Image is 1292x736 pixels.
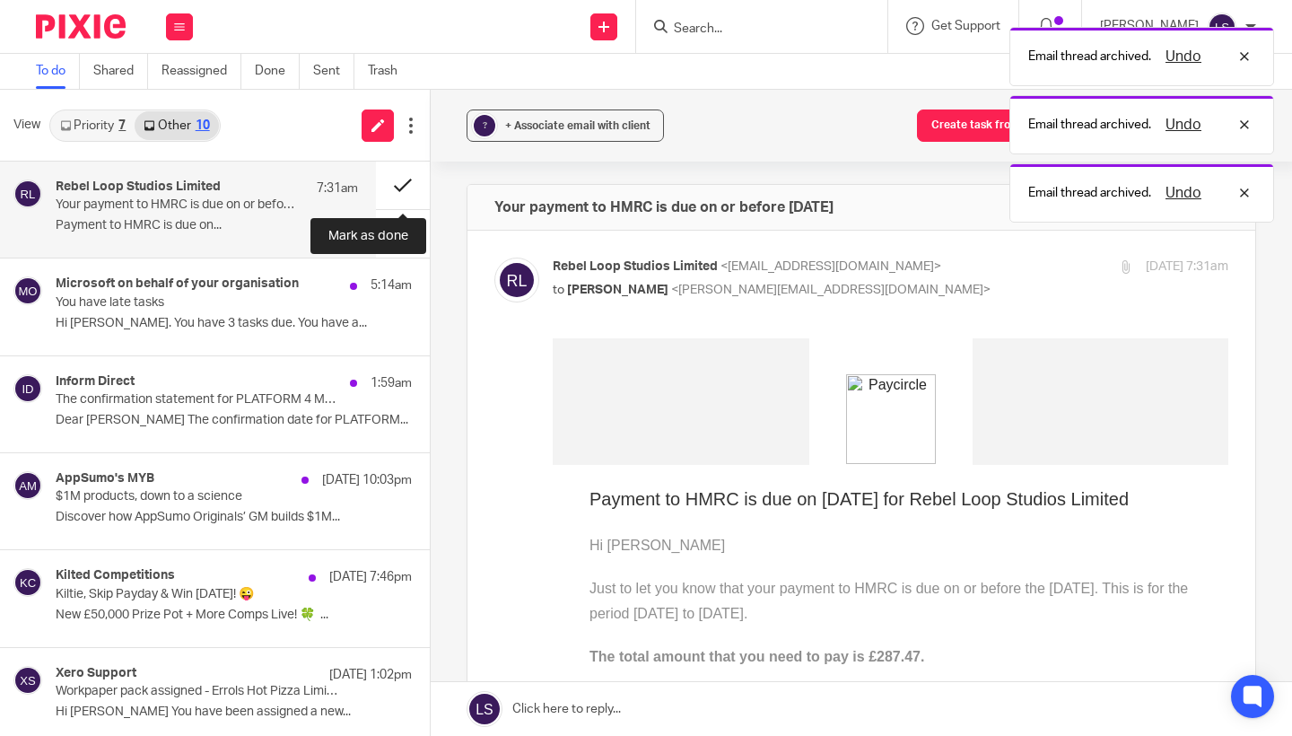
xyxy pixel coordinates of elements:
[93,54,148,89] a: Shared
[145,483,209,498] strong: 12001039
[135,111,218,140] a: Other10
[720,260,941,273] span: <[EMAIL_ADDRESS][DOMAIN_NAME]>
[1208,13,1236,41] img: svg%3E
[505,120,650,131] span: + Associate email with client
[494,198,834,216] h4: Your payment to HMRC is due on or before [DATE]
[56,180,221,195] h4: Rebel Loop Studios Limited
[102,440,150,455] strong: 083210
[13,374,42,403] img: svg%3E
[37,349,639,374] p: You need to make the payment to:
[1146,258,1228,276] p: [DATE] 7:31am
[474,115,495,136] div: ?
[1160,114,1207,136] button: Undo
[346,594,435,609] strong: 120/BB15167
[255,54,300,89] a: Done
[671,284,991,296] span: <[PERSON_NAME][EMAIL_ADDRESS][DOMAIN_NAME]>
[1028,116,1151,134] p: Email thread archived.
[13,180,42,208] img: svg%3E
[56,568,175,583] h4: Kilted Competitions
[371,276,412,294] p: 5:14am
[37,238,639,288] p: Just to let you know that your payment to HMRC is due on or before the [DATE]. This is for the pe...
[56,684,341,699] p: Workpaper pack assigned - Errols Hot Pizza Limited
[56,392,341,407] p: The confirmation statement for PLATFORM 4 MEDITERRANEAN RESTAURANT LIMITED can now be filed at Co...
[37,392,639,417] p: Account name:
[553,284,564,296] span: to
[56,413,412,428] p: Dear [PERSON_NAME] The confirmation date for PLATFORM...
[36,54,80,89] a: To do
[368,54,411,89] a: Trash
[37,658,639,683] p: Best wishes
[37,478,639,504] p: Account number:
[1028,48,1151,66] p: Email thread archived.
[37,145,639,177] h1: Payment to HMRC is due on [DATE] for Rebel Loop Studios Limited
[553,260,718,273] span: Rebel Loop Studios Limited
[56,374,135,390] h4: Inform Direct
[13,666,42,695] img: svg%3E
[1160,46,1207,67] button: Undo
[56,276,299,292] h4: Microsoft on behalf of your organisation
[56,316,412,331] p: Hi [PERSON_NAME]. You have 3 tasks due. You have a...
[56,197,298,213] p: Your payment to HMRC is due on or before [DATE]
[37,435,639,460] p: Sort code:
[56,587,341,602] p: Kiltie, Skip Payday & Win [DATE]! 😜
[133,397,273,412] strong: HMRC Cumbernauld
[37,701,639,726] p: The Paycircle Team
[36,14,126,39] img: Pixie
[13,568,42,597] img: svg%3E
[322,471,412,489] p: [DATE] 10:03pm
[56,489,341,504] p: $1M products, down to a science
[37,590,639,640] p: For information, your PAYE Reference number is , should you need it to log into your HMRC account...
[329,666,412,684] p: [DATE] 1:02pm
[118,119,126,132] div: 7
[293,36,383,126] img: Paycircle
[48,551,344,566] strong: [US_VEHICLE_IDENTIFICATION_NUMBER].
[13,116,40,135] span: View
[1028,184,1151,202] p: Email thread archived.
[56,608,412,623] p: New £50,000 Prize Pot + More Comps Live! 🍀 ͏ ͏...
[317,180,358,197] p: 7:31am
[1160,182,1207,204] button: Undo
[56,705,412,720] p: Hi [PERSON_NAME] You have been assigned a new...
[37,521,639,572] p: The reference number is your company Accounts Office Reference number, which is
[196,119,210,132] div: 10
[56,510,412,525] p: Discover how AppSumo Originals’ GM builds $1M...
[37,311,371,326] strong: The total amount that you need to pay is £287.47.
[161,54,241,89] a: Reassigned
[329,568,412,586] p: [DATE] 7:46pm
[467,110,664,142] button: ? + Associate email with client
[56,471,154,486] h4: AppSumo's MYB
[56,295,341,311] p: You have late tasks
[37,195,639,220] p: Hi [PERSON_NAME]
[13,276,42,305] img: svg%3E
[494,258,539,302] img: svg%3E
[56,666,136,681] h4: Xero Support
[567,284,668,296] span: [PERSON_NAME]
[313,54,354,89] a: Sent
[371,374,412,392] p: 1:59am
[13,471,42,500] img: svg%3E
[56,218,358,233] p: Payment to HMRC is due on...
[51,111,135,140] a: Priority7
